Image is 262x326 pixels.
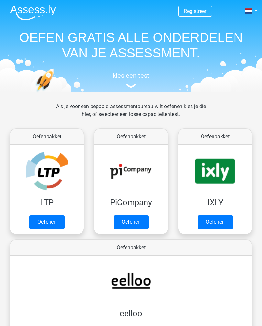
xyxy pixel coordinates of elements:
img: oefenen [35,68,76,118]
img: Assessly [10,5,56,20]
a: kies een test [5,72,257,89]
a: Oefenen [114,215,149,229]
a: Registreer [184,8,206,14]
a: Oefenen [198,215,233,229]
h1: OEFEN GRATIS ALLE ONDERDELEN VAN JE ASSESSMENT. [5,30,257,61]
div: Als je voor een bepaald assessmentbureau wilt oefenen kies je die hier, of selecteer een losse ca... [47,103,215,126]
h5: kies een test [5,72,257,79]
a: Oefenen [29,215,65,229]
img: assessment [126,84,136,88]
